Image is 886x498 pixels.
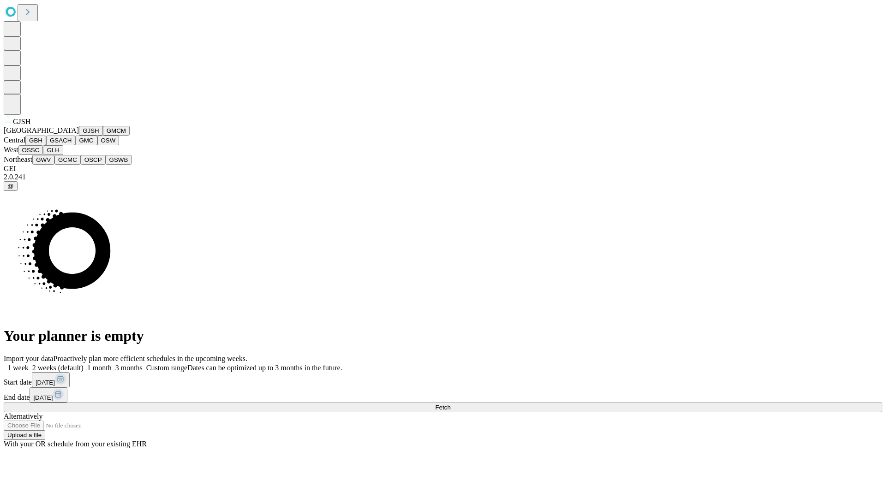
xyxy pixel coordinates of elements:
[97,136,120,145] button: OSW
[7,364,29,372] span: 1 week
[33,394,53,401] span: [DATE]
[4,136,25,144] span: Central
[4,412,42,420] span: Alternatively
[4,327,882,344] h1: Your planner is empty
[4,126,79,134] span: [GEOGRAPHIC_DATA]
[13,118,30,125] span: GJSH
[115,364,143,372] span: 3 months
[4,430,45,440] button: Upload a file
[79,126,103,136] button: GJSH
[103,126,130,136] button: GMCM
[146,364,187,372] span: Custom range
[187,364,342,372] span: Dates can be optimized up to 3 months in the future.
[54,155,81,165] button: GCMC
[4,355,54,362] span: Import your data
[4,146,18,154] span: West
[81,155,106,165] button: OSCP
[36,379,55,386] span: [DATE]
[75,136,97,145] button: GMC
[43,145,63,155] button: GLH
[4,403,882,412] button: Fetch
[54,355,247,362] span: Proactively plan more efficient schedules in the upcoming weeks.
[4,440,147,448] span: With your OR schedule from your existing EHR
[4,165,882,173] div: GEI
[30,387,67,403] button: [DATE]
[18,145,43,155] button: OSSC
[4,173,882,181] div: 2.0.241
[7,183,14,190] span: @
[32,372,70,387] button: [DATE]
[4,372,882,387] div: Start date
[4,387,882,403] div: End date
[435,404,450,411] span: Fetch
[106,155,132,165] button: GSWB
[46,136,75,145] button: GSACH
[32,364,84,372] span: 2 weeks (default)
[4,181,18,191] button: @
[87,364,112,372] span: 1 month
[32,155,54,165] button: GWV
[25,136,46,145] button: GBH
[4,155,32,163] span: Northeast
